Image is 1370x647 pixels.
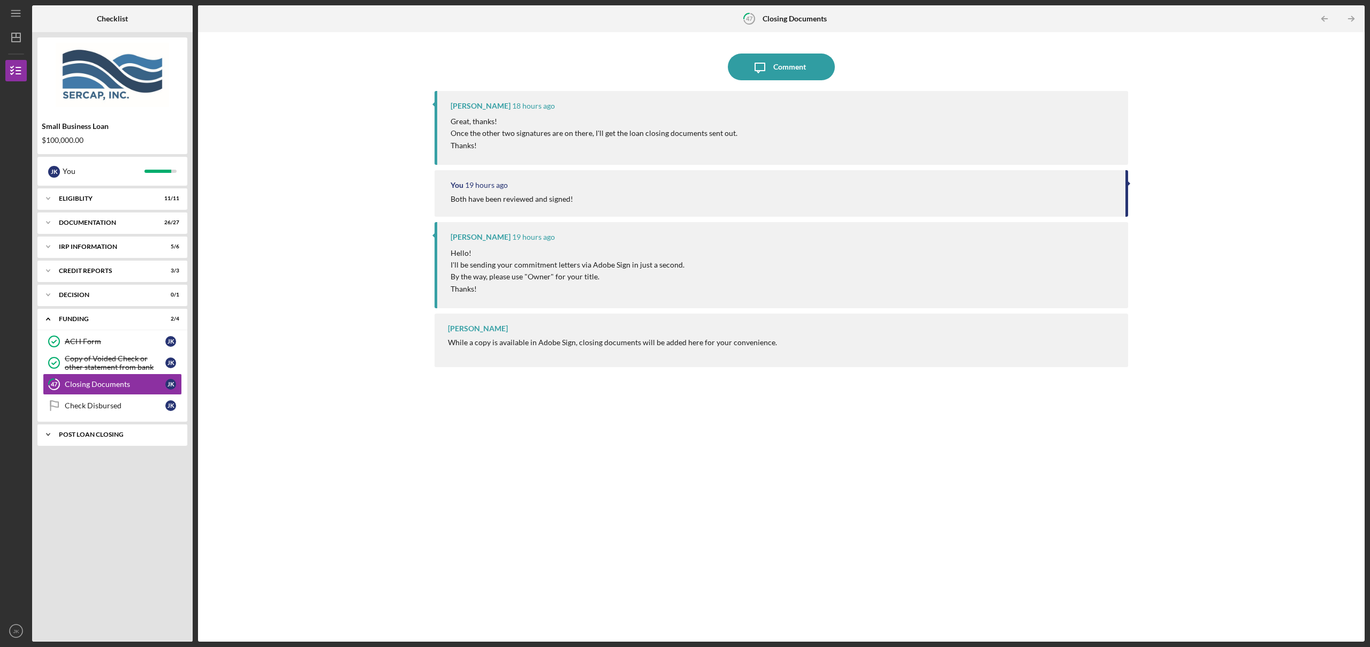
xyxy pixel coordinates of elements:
[51,381,58,388] tspan: 47
[160,195,179,202] div: 11 / 11
[451,259,684,271] p: I'll be sending your commitment letters via Adobe Sign in just a second.
[59,219,153,226] div: Documentation
[451,102,511,110] div: [PERSON_NAME]
[43,352,182,374] a: Copy of Voided Check or other statement from bankJK
[65,380,165,389] div: Closing Documents
[13,628,19,634] text: JK
[59,292,153,298] div: Decision
[451,271,684,283] p: By the way, please use "Owner" for your title.
[59,268,153,274] div: credit reports
[160,268,179,274] div: 3 / 3
[451,195,573,203] div: Both have been reviewed and signed!
[763,14,827,23] b: Closing Documents
[160,292,179,298] div: 0 / 1
[465,181,508,189] time: 2025-09-18 17:24
[160,243,179,250] div: 5 / 6
[165,357,176,368] div: J K
[451,140,737,151] p: Thanks!
[512,102,555,110] time: 2025-09-18 17:40
[512,233,555,241] time: 2025-09-18 17:08
[728,54,835,80] button: Comment
[43,331,182,352] a: ACH FormJK
[65,354,165,371] div: Copy of Voided Check or other statement from bank
[451,181,463,189] div: You
[451,283,684,295] p: Thanks!
[43,395,182,416] a: Check DisbursedJK
[160,219,179,226] div: 26 / 27
[59,195,153,202] div: Eligiblity
[48,166,60,178] div: J K
[65,337,165,346] div: ACH Form
[59,316,153,322] div: Funding
[59,243,153,250] div: IRP Information
[37,43,187,107] img: Product logo
[97,14,128,23] b: Checklist
[165,400,176,411] div: J K
[451,116,737,127] p: Great, thanks!
[160,316,179,322] div: 2 / 4
[5,620,27,642] button: JK
[165,379,176,390] div: J K
[65,401,165,410] div: Check Disbursed
[43,374,182,395] a: 47Closing DocumentsJK
[448,324,508,333] div: [PERSON_NAME]
[451,233,511,241] div: [PERSON_NAME]
[451,127,737,139] p: Once the other two signatures are on there, I'll get the loan closing documents sent out.
[773,54,806,80] div: Comment
[451,247,684,259] p: Hello!
[42,122,183,131] div: Small Business Loan
[59,431,174,438] div: POST LOAN CLOSING
[448,338,777,347] div: While a copy is available in Adobe Sign, closing documents will be added here for your convenience.
[63,162,144,180] div: You
[42,136,183,144] div: $100,000.00
[165,336,176,347] div: J K
[746,15,753,22] tspan: 47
